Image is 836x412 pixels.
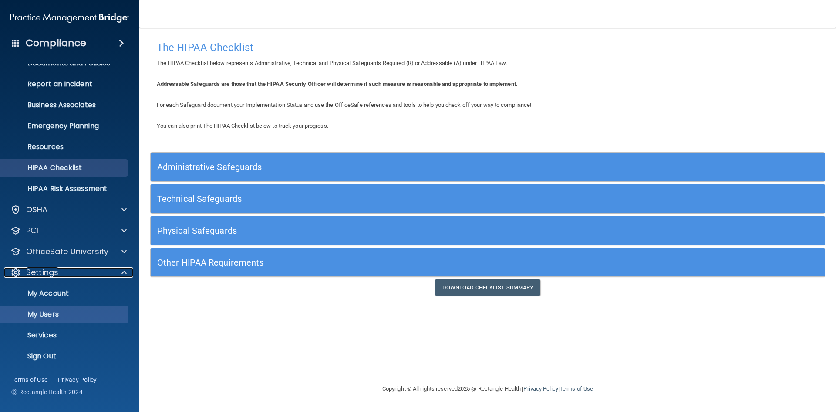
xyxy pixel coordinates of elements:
[6,163,125,172] p: HIPAA Checklist
[6,331,125,340] p: Services
[157,102,531,108] span: For each Safeguard document your Implementation Status and use the OfficeSafe references and tool...
[11,388,83,396] span: Ⓒ Rectangle Health 2024
[11,375,47,384] a: Terms of Use
[6,143,125,151] p: Resources
[10,9,129,27] img: PMB logo
[435,279,541,296] a: Download Checklist Summary
[6,122,125,130] p: Emergency Planning
[157,226,650,235] h5: Physical Safeguards
[6,101,125,109] p: Business Associates
[58,375,97,384] a: Privacy Policy
[26,204,48,215] p: OSHA
[157,162,650,172] h5: Administrative Safeguards
[10,267,127,278] a: Settings
[10,204,127,215] a: OSHA
[26,225,38,236] p: PCI
[329,375,647,403] div: Copyright © All rights reserved 2025 @ Rectangle Health | |
[6,80,125,89] p: Report an Incident
[10,225,127,236] a: PCI
[157,258,650,267] h5: Other HIPAA Requirements
[157,81,518,87] b: Addressable Safeguards are those that the HIPAA Security Officer will determine if such measure i...
[157,194,650,204] h5: Technical Safeguards
[26,37,86,49] h4: Compliance
[560,385,593,392] a: Terms of Use
[6,289,125,298] p: My Account
[523,385,558,392] a: Privacy Policy
[6,59,125,68] p: Documents and Policies
[26,246,108,257] p: OfficeSafe University
[26,267,58,278] p: Settings
[157,60,507,66] span: The HIPAA Checklist below represents Administrative, Technical and Physical Safeguards Required (...
[10,246,127,257] a: OfficeSafe University
[157,42,819,53] h4: The HIPAA Checklist
[6,184,125,193] p: HIPAA Risk Assessment
[6,352,125,361] p: Sign Out
[6,310,125,319] p: My Users
[157,123,328,129] span: You can also print The HIPAA Checklist below to track your progress.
